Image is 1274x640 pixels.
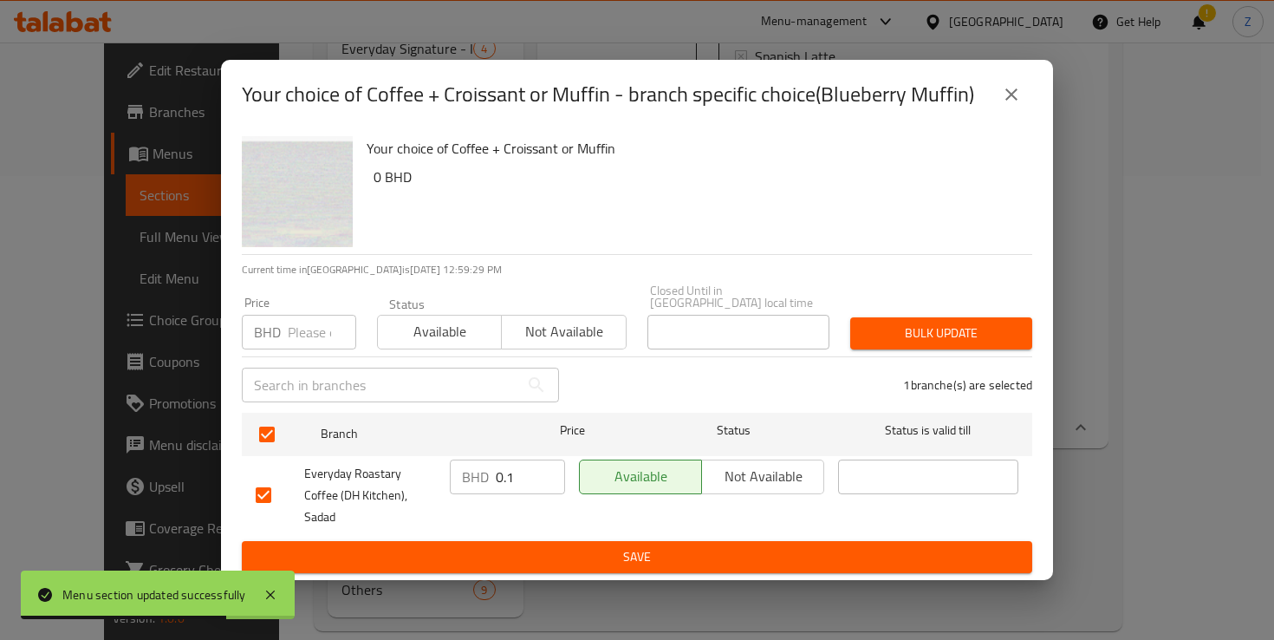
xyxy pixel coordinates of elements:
[644,420,824,441] span: Status
[991,74,1032,115] button: close
[850,317,1032,349] button: Bulk update
[587,464,695,489] span: Available
[242,368,519,402] input: Search in branches
[304,463,436,528] span: Everyday Roastary Coffee (DH Kitchen), Sadad
[256,546,1018,568] span: Save
[321,423,501,445] span: Branch
[579,460,702,494] button: Available
[377,315,502,349] button: Available
[709,464,817,489] span: Not available
[374,165,1018,189] h6: 0 BHD
[515,420,630,441] span: Price
[367,136,1018,160] h6: Your choice of Coffee + Croissant or Muffin
[254,322,281,343] p: BHD
[242,541,1032,573] button: Save
[242,81,974,108] h2: Your choice of Coffee + Croissant or Muffin - branch specific choice(Blueberry Muffin)
[62,585,246,604] div: Menu section updated successfully
[509,319,619,344] span: Not available
[864,323,1018,344] span: Bulk update
[242,262,1032,278] p: Current time in [GEOGRAPHIC_DATA] is [DATE] 12:59:29 PM
[501,315,626,349] button: Not available
[496,460,565,494] input: Please enter price
[462,467,489,487] p: BHD
[701,460,824,494] button: Not available
[385,319,495,344] span: Available
[288,315,356,349] input: Please enter price
[242,136,353,247] img: Your choice of Coffee + Croissant or Muffin
[838,420,1018,441] span: Status is valid till
[903,376,1032,394] p: 1 branche(s) are selected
